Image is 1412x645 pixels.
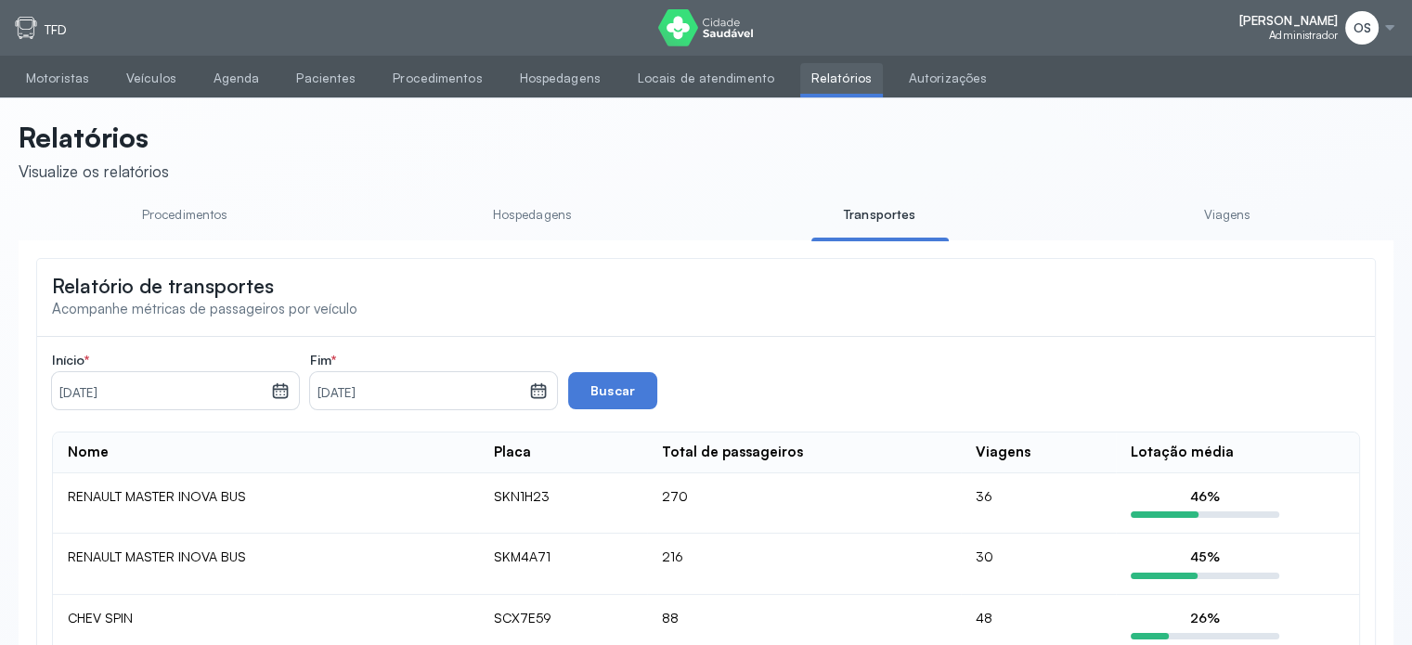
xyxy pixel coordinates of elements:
[68,488,464,505] div: RENAULT MASTER INOVA BUS
[662,444,803,461] div: Total de passageiros
[202,63,271,94] a: Agenda
[976,610,1101,626] div: 48
[52,300,357,317] span: Acompanhe métricas de passageiros por veículo
[310,352,336,368] span: Fim
[463,200,601,230] a: Hospedagens
[811,200,949,230] a: Transportes
[45,22,67,38] p: TFD
[800,63,883,94] a: Relatórios
[68,610,464,626] div: CHEV SPIN
[52,352,89,368] span: Início
[285,63,367,94] a: Pacientes
[1190,548,1220,565] span: 45%
[1239,13,1338,29] span: [PERSON_NAME]
[15,63,100,94] a: Motoristas
[19,121,169,154] p: Relatórios
[494,548,633,565] div: SKM4A71
[662,548,946,565] div: 216
[1190,610,1220,626] span: 26%
[509,63,612,94] a: Hospedagens
[627,63,785,94] a: Locais de atendimento
[1190,488,1220,505] span: 46%
[1159,200,1296,230] a: Viagens
[898,63,998,94] a: Autorizações
[662,488,946,505] div: 270
[68,548,464,565] div: RENAULT MASTER INOVA BUS
[59,384,264,403] small: [DATE]
[382,63,493,94] a: Procedimentos
[317,384,522,403] small: [DATE]
[976,488,1101,505] div: 36
[658,9,754,46] img: logo do Cidade Saudável
[116,200,253,230] a: Procedimentos
[19,161,169,181] div: Visualize os relatórios
[115,63,188,94] a: Veículos
[68,444,109,461] div: Nome
[494,610,633,626] div: SCX7E59
[662,610,946,626] div: 88
[52,274,274,298] span: Relatório de transportes
[1131,444,1234,461] div: Lotação média
[1353,20,1370,36] span: OS
[568,372,657,409] button: Buscar
[494,444,531,461] div: Placa
[494,488,633,505] div: SKN1H23
[976,548,1101,565] div: 30
[976,444,1030,461] div: Viagens
[1269,29,1338,42] span: Administrador
[15,17,37,39] img: tfd.svg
